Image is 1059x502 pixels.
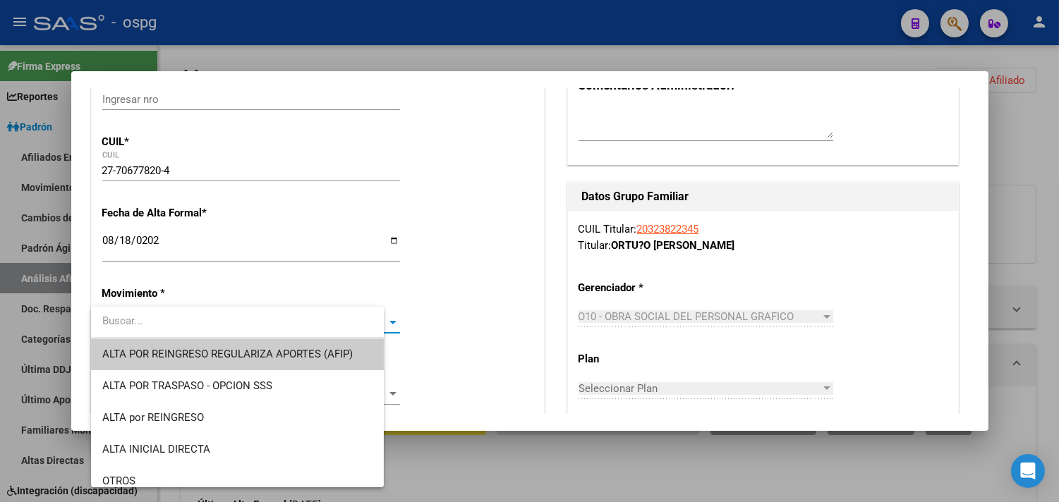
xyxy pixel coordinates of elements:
[102,379,272,392] span: ALTA POR TRASPASO - OPCION SSS
[102,348,353,360] span: ALTA POR REINGRESO REGULARIZA APORTES (AFIP)
[102,475,135,487] span: OTROS
[91,305,384,337] input: dropdown search
[102,443,210,455] span: ALTA INICIAL DIRECTA
[1011,454,1045,488] div: Open Intercom Messenger
[102,411,204,424] span: ALTA por REINGRESO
